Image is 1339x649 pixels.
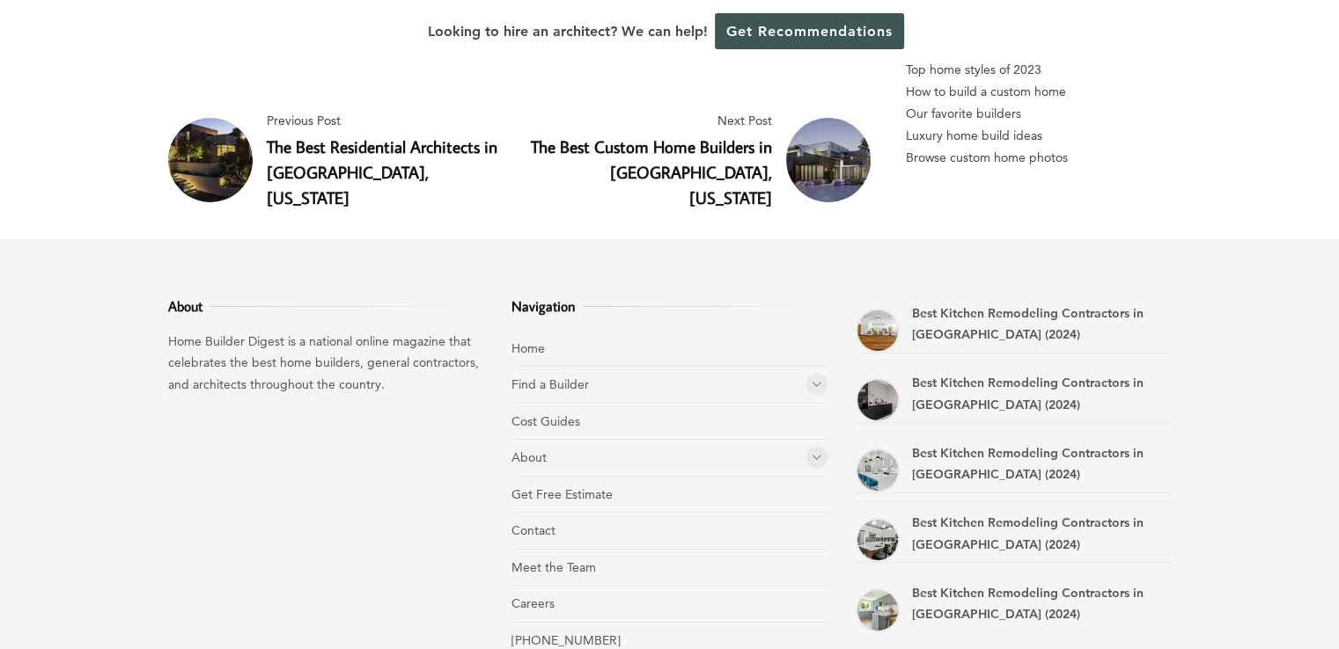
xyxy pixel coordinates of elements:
p: Home Builder Digest is a national online magazine that celebrates the best home builders, general... [168,331,484,396]
a: How to build a custom home [906,81,1172,103]
a: Get Recommendations [715,13,904,49]
a: Best Kitchen Remodeling Contractors in Coral Gables (2024) [856,448,900,492]
a: Careers [511,595,555,611]
a: Best Kitchen Remodeling Contractors in [GEOGRAPHIC_DATA] (2024) [912,375,1144,412]
a: Best Kitchen Remodeling Contractors in [GEOGRAPHIC_DATA] (2024) [912,305,1144,343]
a: Best Kitchen Remodeling Contractors in Doral (2024) [856,309,900,353]
a: Luxury home build ideas [906,125,1172,147]
a: [PHONE_NUMBER] [511,632,621,648]
a: Contact [511,522,555,538]
h3: Navigation [511,295,828,317]
span: Previous Post [267,110,512,132]
a: Browse custom home photos [906,147,1172,169]
a: Best Kitchen Remodeling Contractors in Plantation (2024) [856,378,900,422]
a: About [511,449,547,465]
a: Best Kitchen Remodeling Contractors in [GEOGRAPHIC_DATA] (2024) [912,585,1144,623]
h3: About [168,295,484,317]
a: Home [511,340,545,356]
a: Best Kitchen Remodeling Contractors in [GEOGRAPHIC_DATA] (2024) [912,445,1144,483]
a: Top home styles of 2023 [906,59,1172,81]
a: Best Kitchen Remodeling Contractors in Boca Raton (2024) [856,518,900,562]
a: Best Kitchen Remodeling Contractors in Miami Beach (2024) [856,588,900,632]
span: Next Post [526,110,772,132]
a: Best Kitchen Remodeling Contractors in [GEOGRAPHIC_DATA] (2024) [912,514,1144,552]
a: Meet the Team [511,559,596,575]
a: Cost Guides [511,413,580,429]
a: Our favorite builders [906,103,1172,125]
a: Find a Builder [511,376,589,392]
a: Get Free Estimate [511,486,613,502]
a: The Best Residential Architects in [GEOGRAPHIC_DATA], [US_STATE] [267,135,497,208]
a: The Best Custom Home Builders in [GEOGRAPHIC_DATA], [US_STATE] [531,135,772,208]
